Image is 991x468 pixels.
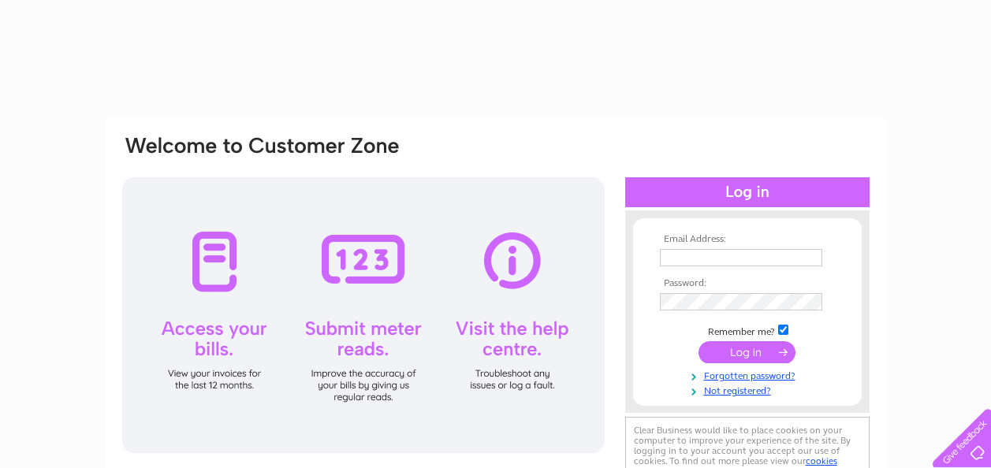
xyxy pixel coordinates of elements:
[656,278,839,289] th: Password:
[699,341,795,363] input: Submit
[656,234,839,245] th: Email Address:
[660,382,839,397] a: Not registered?
[656,322,839,338] td: Remember me?
[660,367,839,382] a: Forgotten password?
